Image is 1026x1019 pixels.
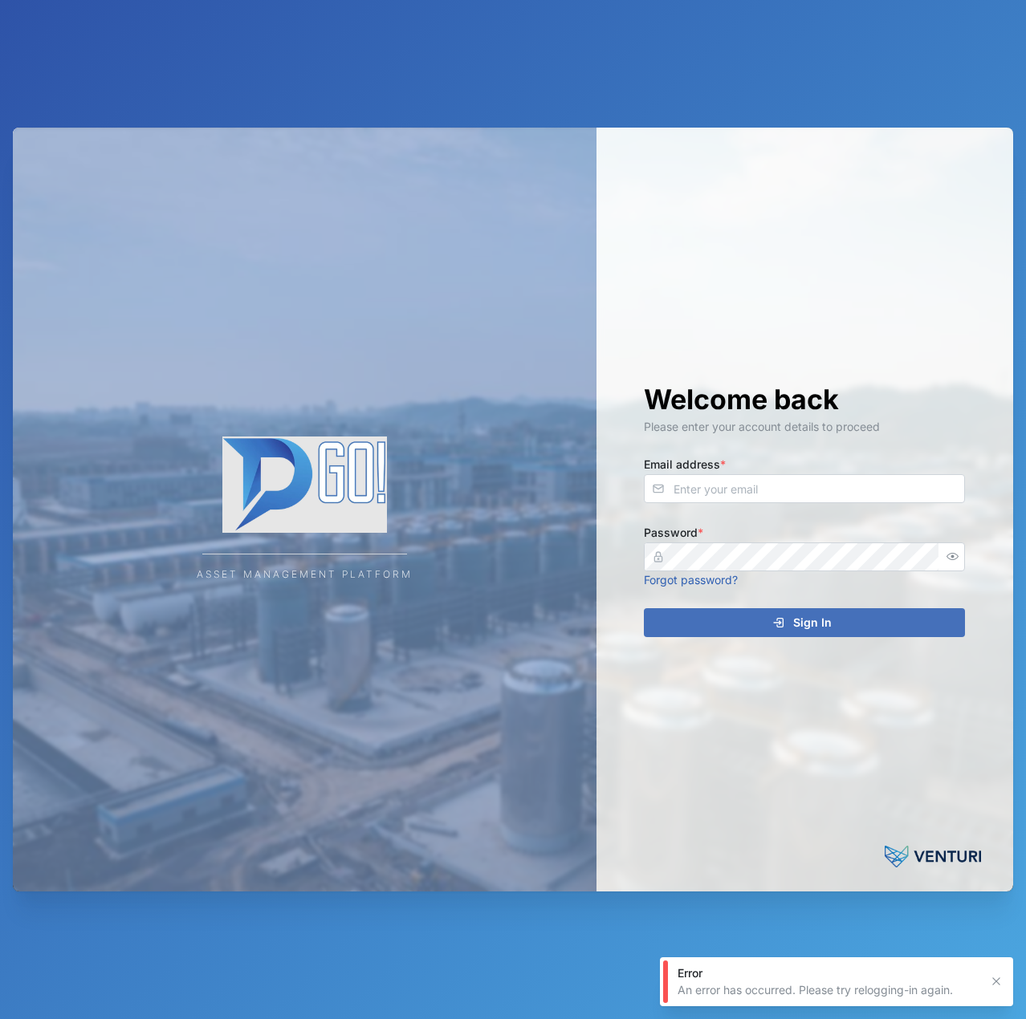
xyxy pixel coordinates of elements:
label: Email address [644,456,726,473]
div: Please enter your account details to proceed [644,418,965,436]
button: Sign In [644,608,965,637]
label: Password [644,524,703,542]
div: Error [678,965,979,981]
h1: Welcome back [644,382,965,417]
span: Sign In [793,609,832,636]
a: Forgot password? [644,573,738,587]
div: An error has occurred. Please try relogging-in again. [678,982,979,998]
img: Company Logo [144,436,465,533]
img: Powered by: Venturi [885,840,981,872]
input: Enter your email [644,474,965,503]
div: Asset Management Platform [197,567,413,583]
